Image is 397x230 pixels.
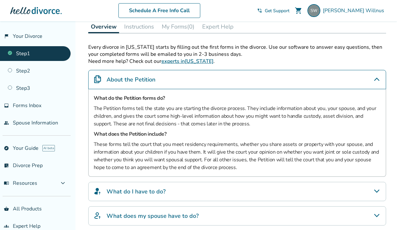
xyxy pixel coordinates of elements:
[4,163,9,168] span: list_alt_check
[88,206,386,226] div: What does my spouse have to do?
[257,8,262,13] span: phone_in_talk
[107,187,166,196] h4: What do I have to do?
[88,58,386,65] p: Need more help? Check out our .
[88,182,386,201] div: What do I have to do?
[94,130,381,138] h5: What does the Petition include?
[295,7,302,14] span: shopping_cart
[4,224,9,229] span: groups
[4,181,9,186] span: menu_book
[94,75,101,83] img: About the Petition
[42,145,55,151] span: AI beta
[265,8,289,14] span: Get Support
[159,20,197,33] button: My Forms(0)
[257,8,289,14] a: phone_in_talkGet Support
[88,44,386,58] div: Every divorce in [US_STATE] starts by filling out the first forms in the divorce. Use our softwar...
[94,141,381,171] p: These forms tell the court that you meet residency requirements, whether you share assets or prop...
[4,120,9,125] span: people
[94,187,101,195] img: What do I have to do?
[59,179,67,187] span: expand_more
[4,34,9,39] span: flag_2
[4,180,37,187] span: Resources
[88,20,119,33] button: Overview
[161,58,213,65] a: experts in[US_STATE]
[94,105,381,128] p: The Petition forms tell the state you are starting the divorce process. They include information ...
[200,20,236,33] button: Expert Help
[88,70,386,89] div: About the Petition
[4,206,9,211] span: shopping_basket
[323,7,387,14] span: [PERSON_NAME] Willnus
[122,20,157,33] button: Instructions
[13,102,41,109] span: Forms Inbox
[107,212,199,220] h4: What does my spouse have to do?
[94,94,381,102] h5: What do the Petition forms do?
[94,212,101,219] img: What does my spouse have to do?
[4,103,9,108] span: inbox
[307,4,320,17] img: shwrx1@gmail.com
[118,3,200,18] a: Schedule A Free Info Call
[107,75,155,84] h4: About the Petition
[4,146,9,151] span: explore
[365,199,397,230] iframe: Chat Widget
